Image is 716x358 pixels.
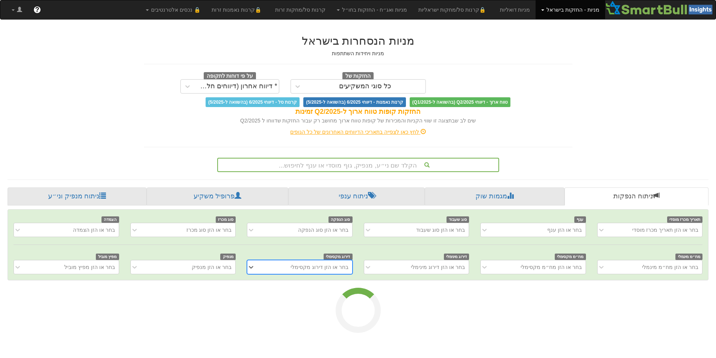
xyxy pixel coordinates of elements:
a: פרופיל משקיע [147,187,288,205]
span: החזקות של [342,72,374,80]
a: 🔒קרנות נאמנות זרות [206,0,270,19]
a: מניות דואליות [494,0,536,19]
span: מח״מ מינמלי [675,254,702,260]
span: סוג שעבוד [447,216,469,223]
div: בחר או הזן ענף [547,226,582,234]
span: קרנות סל - דיווחי 6/2025 (בהשוואה ל-5/2025) [206,97,300,107]
span: ? [35,6,39,14]
div: לחץ כאן לצפייה בתאריכי הדיווחים האחרונים של כל הגופים [138,128,578,136]
span: מפיץ מוביל [96,254,119,260]
div: בחר או הזן הצמדה [73,226,115,234]
span: על פי דוחות לתקופה [204,72,256,80]
span: הצמדה [101,216,119,223]
a: מגמות שוק [425,187,564,205]
a: מניות ואג״ח - החזקות בחו״ל [331,0,413,19]
div: הקלד שם ני״ע, מנפיק, גוף מוסדי או ענף לחיפוש... [218,159,498,171]
span: מח״מ מקסימלי [555,254,586,260]
a: מניות - החזקות בישראל [536,0,605,19]
div: החזקות קופות טווח ארוך ל-Q2/2025 זמינות [144,107,572,117]
span: דירוג מקסימלי [324,254,353,260]
span: דירוג מינימלי [444,254,469,260]
span: טווח ארוך - דיווחי Q2/2025 (בהשוואה ל-Q1/2025) [410,97,510,107]
div: בחר או הזן מח״מ מקסימלי [521,263,582,271]
div: בחר או הזן סוג מכרז [186,226,232,234]
span: תאריך מכרז מוסדי [667,216,702,223]
div: בחר או הזן מח״מ מינמלי [642,263,698,271]
a: קרנות סל/מחקות זרות [269,0,331,19]
a: 🔒 נכסים אלטרנטיבים [140,0,206,19]
a: ניתוח ענפי [288,187,425,205]
div: כל סוגי המשקיעים [339,83,391,90]
div: בחר או הזן מנפיק [192,263,232,271]
span: סוג מכרז [216,216,236,223]
span: קרנות נאמנות - דיווחי 6/2025 (בהשוואה ל-5/2025) [303,97,406,107]
div: בחר או הזן דירוג מקסימלי [291,263,348,271]
div: בחר או הזן תאריך מכרז מוסדי [632,226,698,234]
a: 🔒קרנות סל/מחקות ישראליות [413,0,494,19]
span: מנפיק [220,254,236,260]
span: סוג הנפקה [328,216,353,223]
div: בחר או הזן סוג הנפקה [298,226,348,234]
div: * דיווח אחרון (דיווחים חלקיים) [196,83,277,90]
div: שים לב שבתצוגה זו שווי הקניות והמכירות של קופות טווח ארוך מחושב רק עבור החזקות שדווחו ל Q2/2025 [144,117,572,124]
a: ניתוח מנפיק וני״ע [8,187,147,205]
h2: מניות הנסחרות בישראל [144,35,572,47]
h5: מניות ויחידות השתתפות [144,51,572,56]
a: ? [28,0,47,19]
img: Smartbull [605,0,716,15]
div: בחר או הזן מפיץ מוביל [64,263,115,271]
a: ניתוח הנפקות [565,187,708,205]
span: ענף [574,216,586,223]
div: בחר או הזן סוג שעבוד [416,226,465,234]
div: בחר או הזן דירוג מינימלי [411,263,465,271]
